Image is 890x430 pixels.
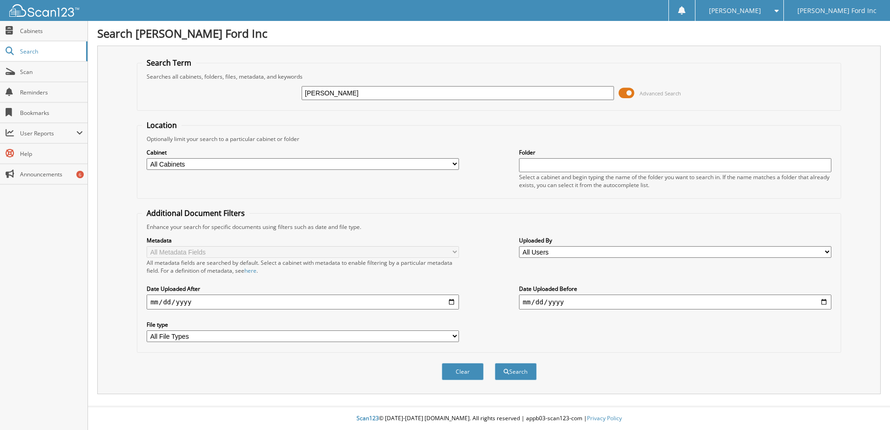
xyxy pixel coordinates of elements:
input: start [147,295,459,309]
span: Cabinets [20,27,83,35]
h1: Search [PERSON_NAME] Ford Inc [97,26,881,41]
input: end [519,295,831,309]
label: Date Uploaded Before [519,285,831,293]
div: All metadata fields are searched by default. Select a cabinet with metadata to enable filtering b... [147,259,459,275]
span: Advanced Search [640,90,681,97]
span: Help [20,150,83,158]
legend: Additional Document Filters [142,208,249,218]
div: Enhance your search for specific documents using filters such as date and file type. [142,223,836,231]
label: Cabinet [147,148,459,156]
div: © [DATE]-[DATE] [DOMAIN_NAME]. All rights reserved | appb03-scan123-com | [88,407,890,430]
span: Scan123 [357,414,379,422]
label: Metadata [147,236,459,244]
legend: Search Term [142,58,196,68]
span: [PERSON_NAME] Ford Inc [797,8,877,13]
span: [PERSON_NAME] [709,8,761,13]
span: Bookmarks [20,109,83,117]
div: 6 [76,171,84,178]
label: Uploaded By [519,236,831,244]
button: Clear [442,363,484,380]
button: Search [495,363,537,380]
span: Reminders [20,88,83,96]
img: scan123-logo-white.svg [9,4,79,17]
span: Scan [20,68,83,76]
legend: Location [142,120,182,130]
div: Select a cabinet and begin typing the name of the folder you want to search in. If the name match... [519,173,831,189]
div: Optionally limit your search to a particular cabinet or folder [142,135,836,143]
label: File type [147,321,459,329]
span: Announcements [20,170,83,178]
span: User Reports [20,129,76,137]
a: Privacy Policy [587,414,622,422]
a: here [244,267,256,275]
label: Folder [519,148,831,156]
label: Date Uploaded After [147,285,459,293]
span: Search [20,47,81,55]
div: Searches all cabinets, folders, files, metadata, and keywords [142,73,836,81]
